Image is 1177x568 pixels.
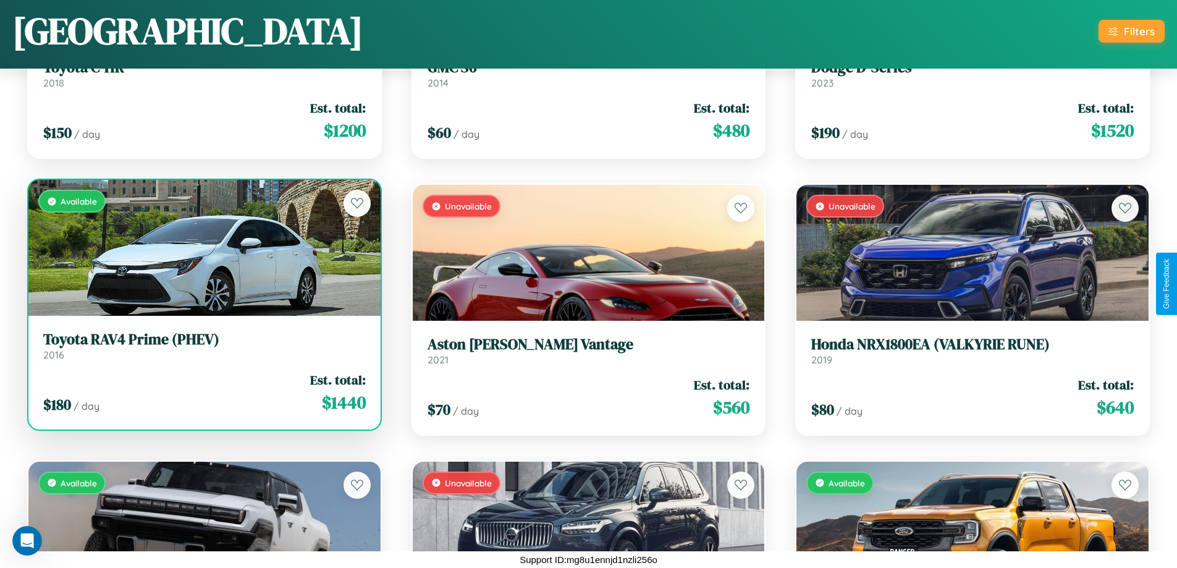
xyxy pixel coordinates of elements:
[811,59,1134,89] a: Dodge D-Series2023
[74,400,99,412] span: / day
[43,349,64,361] span: 2016
[837,405,863,417] span: / day
[1162,259,1171,309] div: Give Feedback
[811,336,1134,366] a: Honda NRX1800EA (VALKYRIE RUNE)2019
[829,478,865,488] span: Available
[445,478,492,488] span: Unavailable
[43,331,366,361] a: Toyota RAV4 Prime (PHEV)2016
[713,395,749,420] span: $ 560
[829,201,875,211] span: Unavailable
[43,59,366,89] a: Toyota C-HR2018
[322,390,366,415] span: $ 1440
[428,77,449,89] span: 2014
[1091,118,1134,143] span: $ 1520
[428,336,750,366] a: Aston [PERSON_NAME] Vantage2021
[1078,376,1134,394] span: Est. total:
[428,122,451,143] span: $ 60
[713,118,749,143] span: $ 480
[694,376,749,394] span: Est. total:
[43,394,71,415] span: $ 180
[453,405,479,417] span: / day
[428,354,449,366] span: 2021
[694,99,749,117] span: Est. total:
[811,77,833,89] span: 2023
[428,336,750,354] h3: Aston [PERSON_NAME] Vantage
[43,77,64,89] span: 2018
[1124,25,1155,38] div: Filters
[12,526,42,556] iframe: Intercom live chat
[520,551,657,568] p: Support ID: mg8u1ennjd1nzli256o
[811,336,1134,354] h3: Honda NRX1800EA (VALKYRIE RUNE)
[811,399,834,420] span: $ 80
[428,59,750,89] a: GMC S62014
[842,128,868,140] span: / day
[811,354,832,366] span: 2019
[811,122,840,143] span: $ 190
[428,399,450,420] span: $ 70
[12,6,363,56] h1: [GEOGRAPHIC_DATA]
[324,118,366,143] span: $ 1200
[43,122,72,143] span: $ 150
[43,331,366,349] h3: Toyota RAV4 Prime (PHEV)
[61,196,97,206] span: Available
[454,128,479,140] span: / day
[310,99,366,117] span: Est. total:
[1099,20,1165,43] button: Filters
[445,201,492,211] span: Unavailable
[74,128,100,140] span: / day
[1097,395,1134,420] span: $ 640
[310,371,366,389] span: Est. total:
[61,478,97,488] span: Available
[1078,99,1134,117] span: Est. total:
